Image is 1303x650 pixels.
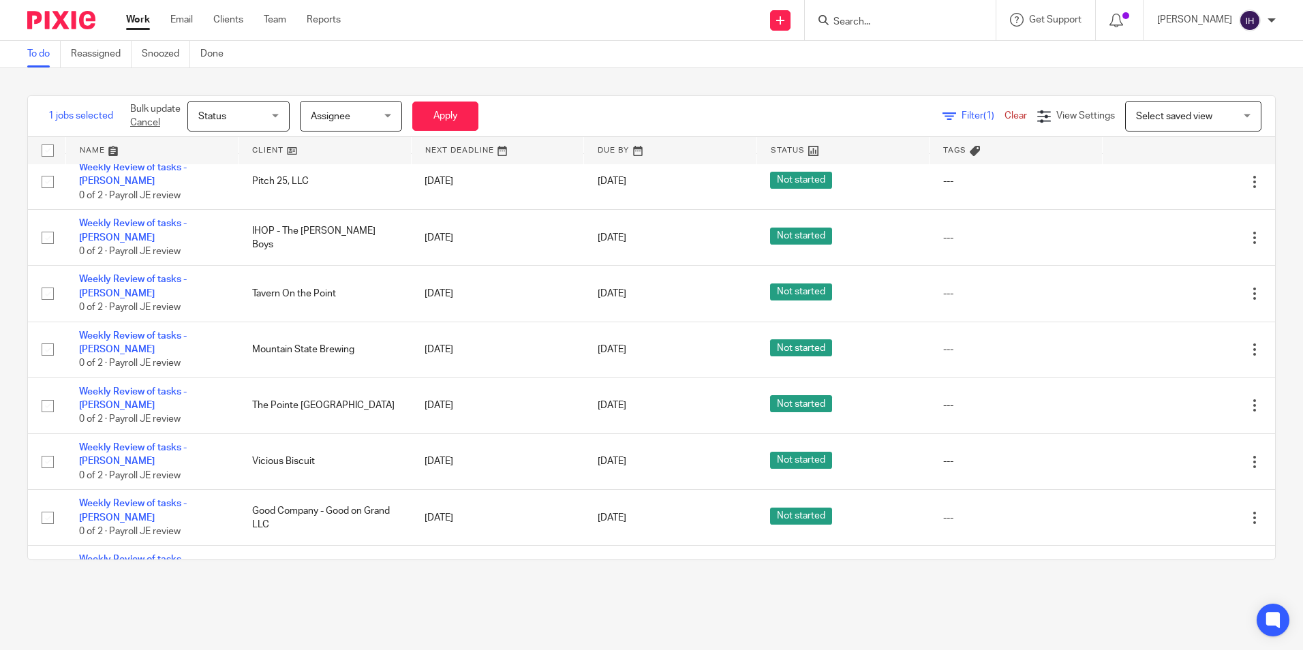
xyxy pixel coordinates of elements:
input: Search [832,16,955,29]
td: Tavern On the Point [239,266,412,322]
a: To do [27,41,61,67]
div: --- [943,174,1089,188]
span: Not started [770,283,832,300]
span: 0 of 2 · Payroll JE review [79,471,181,480]
a: Email [170,13,193,27]
td: [DATE] [411,377,584,433]
span: 1 jobs selected [48,109,113,123]
td: The Pointe [GEOGRAPHIC_DATA] [239,377,412,433]
img: svg%3E [1239,10,1261,31]
a: Weekly Review of tasks - [PERSON_NAME] [79,555,187,578]
button: Apply [412,102,478,131]
td: IHOP - The [PERSON_NAME] Boys [239,210,412,266]
span: Tags [943,146,966,154]
a: Weekly Review of tasks - [PERSON_NAME] [79,331,187,354]
span: Not started [770,395,832,412]
td: [DATE] [411,210,584,266]
span: [DATE] [598,289,626,298]
p: [PERSON_NAME] [1157,13,1232,27]
span: [DATE] [598,401,626,410]
div: --- [943,399,1089,412]
span: [DATE] [598,233,626,243]
a: Weekly Review of tasks - [PERSON_NAME] [79,275,187,298]
td: Vicious Biscuit [239,434,412,490]
a: Weekly Review of tasks - [PERSON_NAME] [79,499,187,522]
td: [DATE] [411,434,584,490]
td: [DATE] [411,490,584,546]
td: Good Company - Good on Grand LLC [239,490,412,546]
span: (1) [983,111,994,121]
p: Bulk update [130,102,181,130]
a: Cancel [130,118,160,127]
span: Assignee [311,112,350,121]
span: Not started [770,508,832,525]
span: 0 of 2 · Payroll JE review [79,415,181,424]
span: Not started [770,228,832,245]
td: [DATE] [411,266,584,322]
td: [DATE] [411,546,584,602]
a: Work [126,13,150,27]
div: --- [943,287,1089,300]
a: Weekly Review of tasks - [PERSON_NAME] [79,219,187,242]
td: [GEOGRAPHIC_DATA] [239,546,412,602]
span: [DATE] [598,457,626,467]
div: --- [943,231,1089,245]
a: Weekly Review of tasks - [PERSON_NAME] [79,443,187,466]
a: Clear [1005,111,1027,121]
div: --- [943,511,1089,525]
td: Mountain State Brewing [239,322,412,377]
span: Not started [770,172,832,189]
span: Not started [770,339,832,356]
a: Team [264,13,286,27]
span: Get Support [1029,15,1082,25]
td: [DATE] [411,154,584,210]
td: Pitch 25, LLC [239,154,412,210]
td: [DATE] [411,322,584,377]
a: Clients [213,13,243,27]
a: Reports [307,13,341,27]
span: Filter [962,111,1005,121]
span: Select saved view [1136,112,1212,121]
span: 0 of 2 · Payroll JE review [79,359,181,369]
span: View Settings [1056,111,1115,121]
span: [DATE] [598,513,626,523]
span: Status [198,112,226,121]
div: --- [943,454,1089,468]
div: --- [943,343,1089,356]
span: Not started [770,452,832,469]
span: [DATE] [598,345,626,354]
span: 0 of 2 · Payroll JE review [79,527,181,536]
a: Done [200,41,234,67]
span: [DATE] [598,177,626,187]
a: Weekly Review of tasks - [PERSON_NAME] [79,387,187,410]
span: 0 of 2 · Payroll JE review [79,303,181,312]
span: 0 of 2 · Payroll JE review [79,247,181,256]
a: Reassigned [71,41,132,67]
span: 0 of 2 · Payroll JE review [79,191,181,200]
img: Pixie [27,11,95,29]
a: Snoozed [142,41,190,67]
